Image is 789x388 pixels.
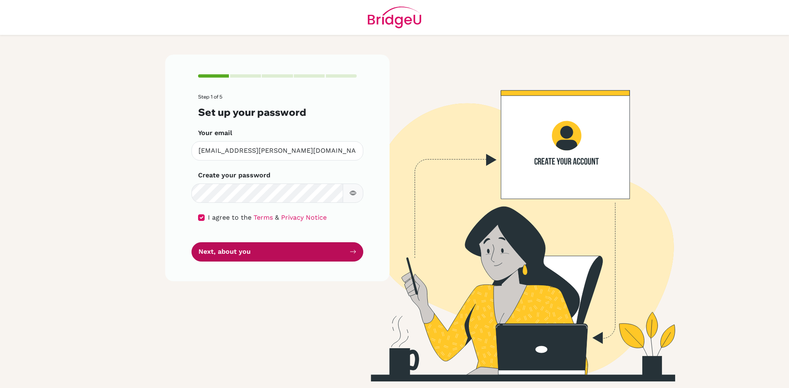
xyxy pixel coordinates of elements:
button: Next, about you [191,242,363,262]
label: Your email [198,128,232,138]
label: Create your password [198,170,270,180]
a: Privacy Notice [281,214,327,221]
input: Insert your email* [191,141,363,161]
img: Create your account [277,55,746,381]
span: Step 1 of 5 [198,94,222,100]
h3: Set up your password [198,106,357,118]
a: Terms [254,214,273,221]
span: & [275,214,279,221]
span: I agree to the [208,214,251,221]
